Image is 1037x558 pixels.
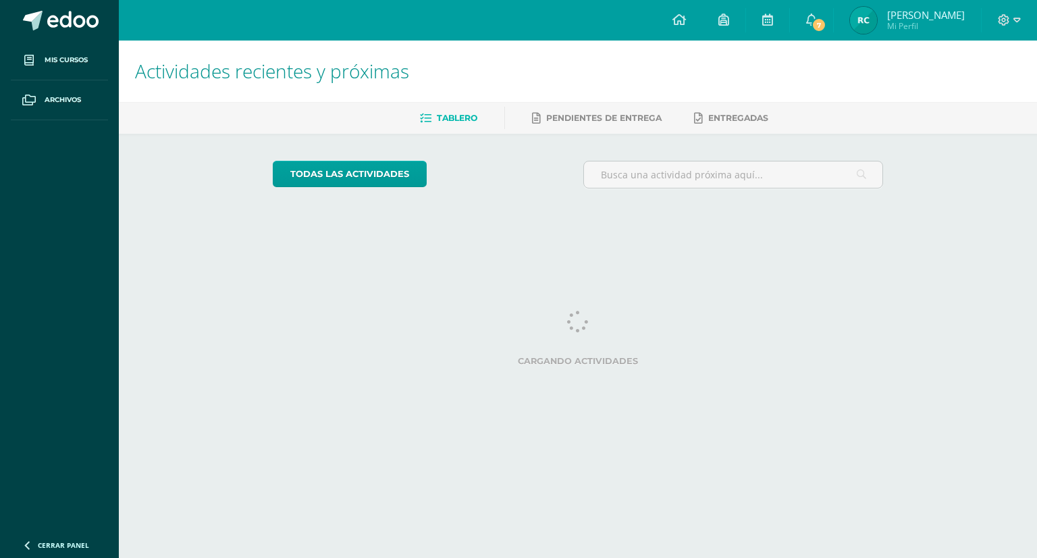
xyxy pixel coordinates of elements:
[45,95,81,105] span: Archivos
[850,7,877,34] img: 26a00f5eb213dc1aa4cded5c7343e6cd.png
[584,161,883,188] input: Busca una actividad próxima aquí...
[135,58,409,84] span: Actividades recientes y próximas
[532,107,662,129] a: Pendientes de entrega
[887,20,965,32] span: Mi Perfil
[694,107,768,129] a: Entregadas
[437,113,477,123] span: Tablero
[11,41,108,80] a: Mis cursos
[546,113,662,123] span: Pendientes de entrega
[38,540,89,550] span: Cerrar panel
[273,161,427,187] a: todas las Actividades
[420,107,477,129] a: Tablero
[45,55,88,66] span: Mis cursos
[812,18,826,32] span: 7
[887,8,965,22] span: [PERSON_NAME]
[708,113,768,123] span: Entregadas
[11,80,108,120] a: Archivos
[273,356,884,366] label: Cargando actividades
